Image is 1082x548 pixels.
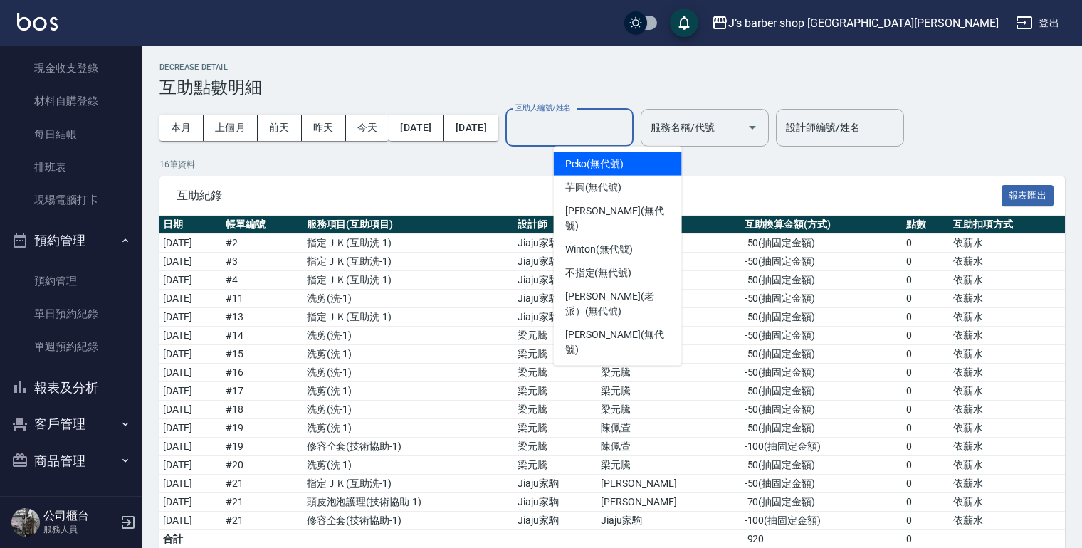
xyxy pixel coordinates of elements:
button: [DATE] [444,115,498,141]
td: 依薪水 [950,308,1065,327]
button: 登出 [1010,10,1065,36]
td: 依薪水 [950,493,1065,512]
td: 依薪水 [950,475,1065,493]
td: [DATE] [159,475,222,493]
td: 指定ＪＫ ( 互助洗-1 ) [303,271,514,290]
td: 指定ＪＫ ( 互助洗-1 ) [303,253,514,271]
button: 上個月 [204,115,258,141]
td: 依薪水 [950,382,1065,401]
td: 0 [903,438,950,456]
td: 洗剪 ( 洗-1 ) [303,327,514,345]
td: 陳佩萱 [597,438,740,456]
td: 0 [903,364,950,382]
td: 梁元騰 [514,364,597,382]
td: 依薪水 [950,345,1065,364]
td: # 4 [222,271,303,290]
td: 0 [903,493,950,512]
span: Jiaju（家駒） (無代號) [565,366,663,381]
td: 梁元騰 [514,327,597,345]
td: 依薪水 [950,271,1065,290]
td: [DATE] [159,253,222,271]
span: Peko (無代號) [565,157,624,172]
img: Person [11,508,40,537]
td: 指定ＪＫ ( 互助洗-1 ) [303,234,514,253]
a: 現金收支登錄 [6,52,137,85]
td: 指定ＪＫ ( 互助洗-1 ) [303,308,514,327]
td: [DATE] [159,401,222,419]
td: [PERSON_NAME] [597,493,740,512]
td: 0 [903,475,950,493]
td: -50 ( 抽固定金額 ) [741,475,903,493]
td: -100 ( 抽固定金額 ) [741,438,903,456]
button: 商品管理 [6,443,137,480]
button: 前天 [258,115,302,141]
td: 依薪水 [950,253,1065,271]
td: 0 [903,345,950,364]
span: 不指定 (無代號) [565,265,632,280]
th: 帳單編號 [222,216,303,234]
a: 每日結帳 [6,118,137,151]
td: 洗剪 ( 洗-1 ) [303,419,514,438]
td: 梁元騰 [514,401,597,419]
td: [DATE] [159,419,222,438]
td: # 15 [222,345,303,364]
th: 點數 [903,216,950,234]
td: [DATE] [159,364,222,382]
td: 依薪水 [950,327,1065,345]
td: Jiaju家駒 [514,512,597,530]
td: 洗剪 ( 洗-1 ) [303,364,514,382]
td: # 18 [222,401,303,419]
span: 芋圓 (無代號) [565,180,622,195]
td: -50 ( 抽固定金額 ) [741,401,903,419]
button: 報表匯出 [1002,185,1054,207]
td: 依薪水 [950,438,1065,456]
td: [DATE] [159,512,222,530]
span: [PERSON_NAME] (無代號) [565,327,671,357]
td: 0 [903,456,950,475]
td: # 11 [222,290,303,308]
td: Jiaju家駒 [514,290,597,308]
td: 陳佩萱 [597,419,740,438]
a: 報表匯出 [1002,188,1054,201]
button: save [670,9,698,37]
td: 洗剪 ( 洗-1 ) [303,382,514,401]
td: 0 [903,308,950,327]
td: 梁元騰 [597,382,740,401]
td: 修容全套 ( 技術協助-1 ) [303,438,514,456]
th: 互助換算金額(方式) [741,216,903,234]
td: # 19 [222,438,303,456]
td: 梁元騰 [597,364,740,382]
td: Jiaju家駒 [514,253,597,271]
p: 16 筆資料 [159,158,1065,171]
td: 0 [903,327,950,345]
td: [DATE] [159,456,222,475]
td: [DATE] [159,382,222,401]
img: Logo [17,13,58,31]
td: # 19 [222,419,303,438]
td: [PERSON_NAME] [597,475,740,493]
button: 昨天 [302,115,346,141]
th: 設計師 [514,216,597,234]
td: 0 [903,401,950,419]
td: Jiaju家駒 [514,493,597,512]
td: # 21 [222,475,303,493]
td: -50 ( 抽固定金額 ) [741,364,903,382]
td: 依薪水 [950,419,1065,438]
td: Jiaju家駒 [514,234,597,253]
td: [DATE] [159,234,222,253]
td: 洗剪 ( 洗-1 ) [303,290,514,308]
td: -50 ( 抽固定金額 ) [741,419,903,438]
td: 0 [903,382,950,401]
td: 依薪水 [950,512,1065,530]
td: 梁元騰 [514,345,597,364]
span: Winton (無代號) [565,242,633,257]
span: [PERSON_NAME] (無代號) [565,204,671,233]
td: # 13 [222,308,303,327]
button: J’s barber shop [GEOGRAPHIC_DATA][PERSON_NAME] [705,9,1004,38]
td: -50 ( 抽固定金額 ) [741,290,903,308]
td: 梁元騰 [514,382,597,401]
td: [DATE] [159,438,222,456]
td: -50 ( 抽固定金額 ) [741,382,903,401]
td: 依薪水 [950,456,1065,475]
td: # 17 [222,382,303,401]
